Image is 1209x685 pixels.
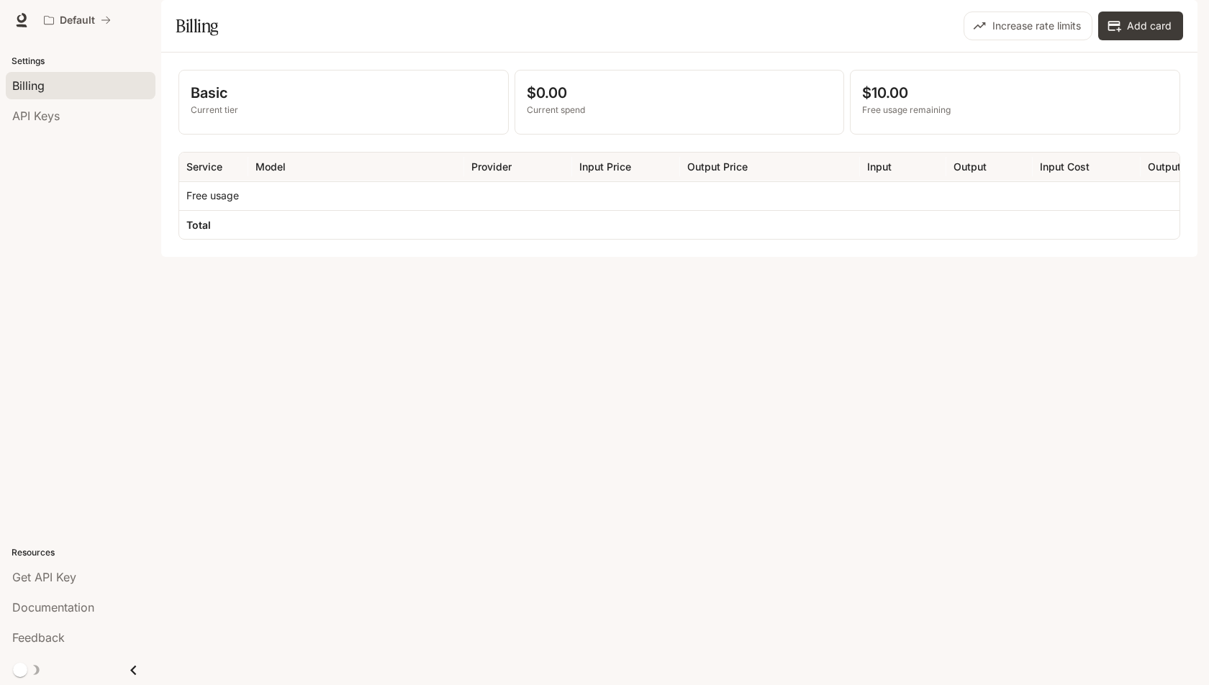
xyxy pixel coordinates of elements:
button: Add card [1098,12,1183,40]
div: Output Price [687,160,748,173]
div: Output Cost [1148,160,1206,173]
p: Free usage remaining [862,104,1168,117]
p: Default [60,14,95,27]
div: Provider [471,160,512,173]
p: $10.00 [862,82,1168,104]
p: Current spend [527,104,833,117]
h1: Billing [176,12,218,40]
p: Current tier [191,104,497,117]
h6: Total [186,218,211,232]
div: Service [186,160,222,173]
button: Increase rate limits [964,12,1092,40]
div: Model [255,160,286,173]
div: Output [954,160,987,173]
div: Input Cost [1040,160,1090,173]
p: $0.00 [527,82,833,104]
div: Input Price [579,160,631,173]
p: Free usage [186,189,239,203]
div: Input [867,160,892,173]
button: All workspaces [37,6,117,35]
p: Basic [191,82,497,104]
